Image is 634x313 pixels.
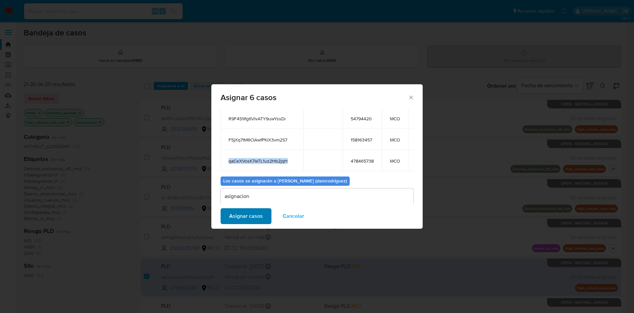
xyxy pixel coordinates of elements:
span: 158163457 [351,137,374,143]
button: Asignar casos [221,208,271,224]
span: qaCeXVosK7leTL1uz2Hb2jqH [229,158,296,164]
textarea: asignacion [221,188,413,215]
span: Cancelar [283,209,304,223]
span: MCO [390,137,400,143]
button: Cerrar ventana [408,94,414,100]
span: Asignar 6 casos [221,94,408,101]
b: Los casos se asignarán a [PERSON_NAME] (damrodriguez) [223,177,347,184]
span: F5jXq7tM6CIAwfPKiX3vm2S7 [229,137,296,143]
span: Asignar casos [229,209,263,223]
span: MCO [390,116,400,122]
span: 54794420 [351,116,374,122]
span: MCO [390,158,400,164]
div: assign-modal [211,84,423,229]
span: 478465738 [351,158,374,164]
button: Cancelar [274,208,313,224]
span: R9F4S1Ifg6VlvATY9uwYssDi [229,116,296,122]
